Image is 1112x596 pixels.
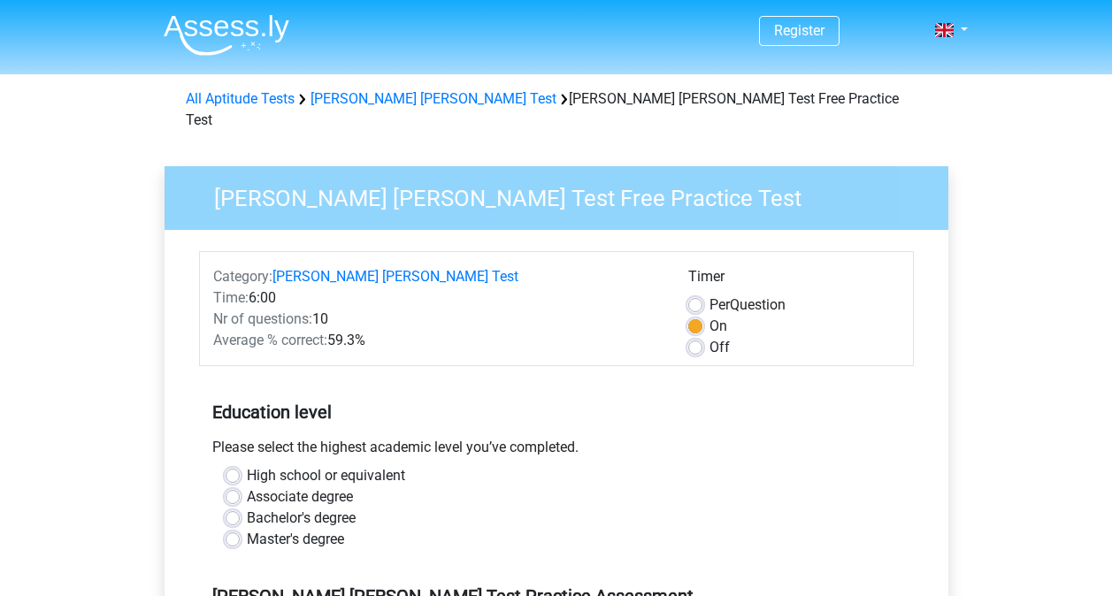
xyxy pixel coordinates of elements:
[709,294,786,316] label: Question
[179,88,934,131] div: [PERSON_NAME] [PERSON_NAME] Test Free Practice Test
[186,90,295,107] a: All Aptitude Tests
[247,465,405,486] label: High school or equivalent
[213,268,272,285] span: Category:
[247,508,356,529] label: Bachelor's degree
[212,394,901,430] h5: Education level
[213,289,249,306] span: Time:
[709,296,730,313] span: Per
[200,309,675,330] div: 10
[311,90,556,107] a: [PERSON_NAME] [PERSON_NAME] Test
[272,268,518,285] a: [PERSON_NAME] [PERSON_NAME] Test
[199,437,914,465] div: Please select the highest academic level you’ve completed.
[709,337,730,358] label: Off
[200,287,675,309] div: 6:00
[213,332,327,348] span: Average % correct:
[709,316,727,337] label: On
[213,310,312,327] span: Nr of questions:
[200,330,675,351] div: 59.3%
[193,178,935,212] h3: [PERSON_NAME] [PERSON_NAME] Test Free Practice Test
[688,266,900,294] div: Timer
[247,529,344,550] label: Master's degree
[164,14,289,56] img: Assessly
[247,486,353,508] label: Associate degree
[774,22,824,39] a: Register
